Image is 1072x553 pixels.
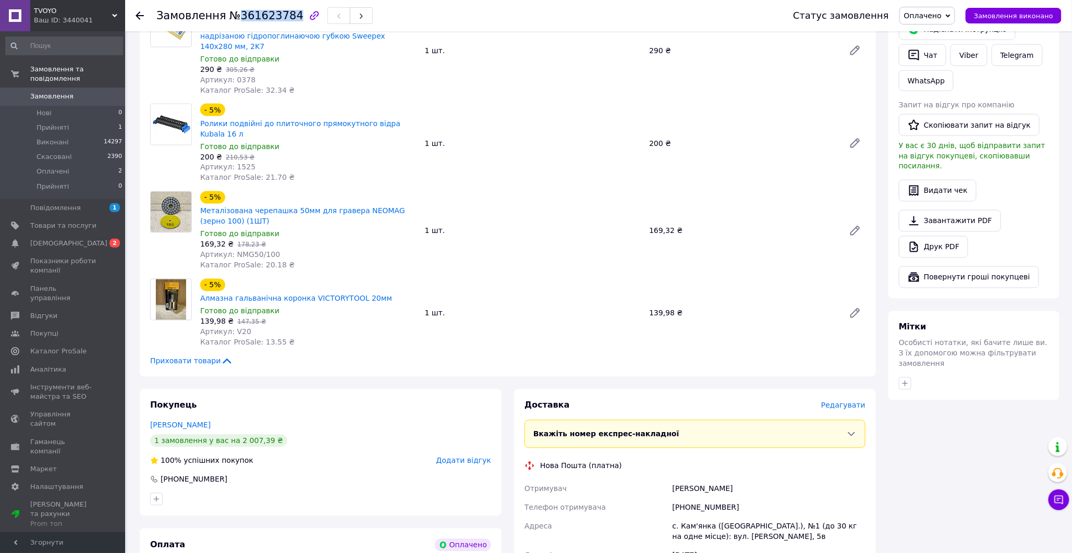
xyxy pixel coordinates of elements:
img: Ролики подвійні до плиточного прямокутного відра Kubala 16 л [151,104,191,145]
a: Telegram [992,44,1043,66]
span: 305,26 ₴ [226,66,254,73]
span: Артикул: V20 [200,328,251,336]
div: 1 шт. [421,224,645,238]
span: Оплачено [904,11,942,20]
span: Готово до відправки [200,142,279,151]
a: Редагувати [845,40,866,61]
a: Ролики подвійні до плиточного прямокутного відра Kubala 16 л [200,119,400,138]
span: Маркет [30,464,57,474]
span: Оплата [150,540,185,550]
div: 139,98 ₴ [645,306,840,321]
span: TVOYO [34,6,112,16]
div: - 5% [200,279,225,291]
a: [PERSON_NAME] [150,421,211,429]
span: У вас є 30 днів, щоб відправити запит на відгук покупцеві, скопіювавши посилання. [899,141,1045,170]
div: 1 шт. [421,43,645,58]
span: 1 [118,123,122,132]
span: Панель управління [30,284,96,303]
span: 200 ₴ [200,153,222,161]
a: Редагувати [845,303,866,324]
span: Каталог ProSale: 20.18 ₴ [200,261,295,269]
span: Показники роботи компанії [30,256,96,275]
button: Чат з покупцем [1049,489,1069,510]
span: Редагувати [821,401,866,410]
span: Відгуки [30,311,57,321]
div: - 5% [200,104,225,116]
a: Алмазна гальванічна коронка VICTORYTOOL 20мм [200,294,392,303]
span: Каталог ProSale: 21.70 ₴ [200,174,295,182]
span: Повідомлення [30,203,81,213]
span: Телефон отримувача [525,503,606,512]
a: Редагувати [845,220,866,241]
div: успішних покупок [150,456,253,466]
span: Гаманець компанії [30,437,96,456]
span: Адреса [525,522,552,531]
a: Редагувати [845,133,866,154]
span: [DEMOGRAPHIC_DATA] [30,239,107,248]
span: Налаштування [30,482,83,491]
span: Виконані [36,138,69,147]
span: [PERSON_NAME] та рахунки [30,500,96,529]
div: с. Кам'янка ([GEOGRAPHIC_DATA].), №1 (до 30 кг на одне місце): вул. [PERSON_NAME], 5в [671,517,868,546]
button: Видати чек [899,180,977,202]
div: [PERSON_NAME] [671,480,868,498]
div: Ваш ID: 3440041 [34,16,125,25]
span: Мітки [899,322,927,332]
span: Прийняті [36,182,69,191]
span: Покупець [150,400,197,410]
span: 1 [109,203,120,212]
span: Артикул: NMG50/100 [200,251,280,259]
span: Каталог ProSale: 32.34 ₴ [200,86,295,94]
span: Приховати товари [150,356,233,366]
span: 0 [118,182,122,191]
span: Отримувач [525,485,567,493]
div: Оплачено [435,539,491,551]
span: Оплачені [36,167,69,176]
span: Особисті нотатки, які бачите лише ви. З їх допомогою можна фільтрувати замовлення [899,339,1047,368]
span: 2 [109,239,120,248]
span: Інструменти веб-майстра та SEO [30,383,96,401]
span: Замовлення виконано [974,12,1053,20]
a: KUBALA Терка (шпатель) пластмасова (ABS) з надрізаною гідропоглинаючою губкою Sweepex 140х280 мм,... [200,21,385,51]
div: [PHONE_NUMBER] [671,498,868,517]
a: Металізована черепашка 50мм для гравера NEOMAG (зерно 100) (1ШТ) [200,207,405,226]
span: Додати відгук [436,457,491,465]
span: Аналітика [30,365,66,374]
span: 14297 [104,138,122,147]
span: 290 ₴ [200,65,222,73]
span: Покупці [30,329,58,338]
div: 290 ₴ [645,43,840,58]
span: Доставка [525,400,570,410]
button: Скопіювати запит на відгук [899,114,1040,136]
div: Нова Пошта (платна) [538,461,625,471]
span: Запит на відгук про компанію [899,101,1015,109]
span: Замовлення [30,92,74,101]
div: 200 ₴ [645,136,840,151]
span: Артикул: 1525 [200,163,255,171]
span: 139,98 ₴ [200,317,234,326]
span: Управління сайтом [30,410,96,428]
button: Замовлення виконано [966,8,1062,23]
input: Пошук [5,36,123,55]
span: №361623784 [229,9,303,22]
a: WhatsApp [899,70,954,91]
span: 178,23 ₴ [237,241,266,249]
span: 147,35 ₴ [237,318,266,326]
span: Замовлення [156,9,226,22]
div: 1 шт. [421,136,645,151]
span: 2390 [107,152,122,162]
span: Скасовані [36,152,72,162]
span: Замовлення та повідомлення [30,65,125,83]
span: 2 [118,167,122,176]
div: - 5% [200,191,225,204]
div: Prom топ [30,519,96,529]
a: Друк PDF [899,236,968,258]
div: 1 замовлення у вас на 2 007,39 ₴ [150,435,287,447]
span: Нові [36,108,52,118]
button: Повернути гроші покупцеві [899,266,1039,288]
div: Повернутися назад [136,10,144,21]
span: Товари та послуги [30,221,96,230]
div: [PHONE_NUMBER] [160,474,228,485]
div: 169,32 ₴ [645,224,840,238]
span: 100% [161,457,181,465]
